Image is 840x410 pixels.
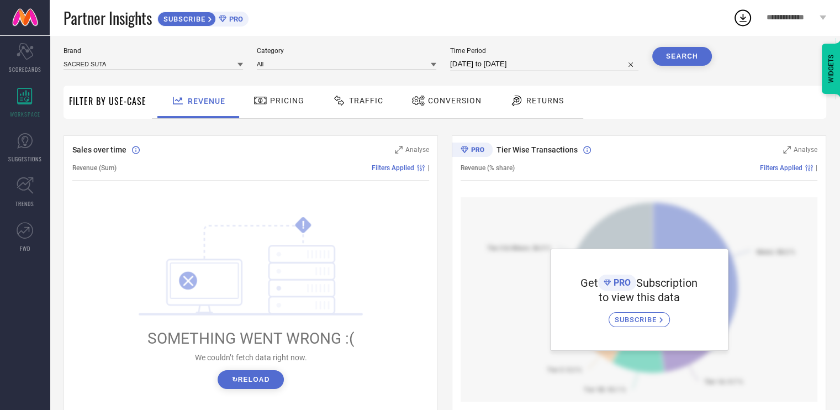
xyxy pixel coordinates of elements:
[195,353,307,362] span: We couldn’t fetch data right now.
[450,47,638,55] span: Time Period
[450,57,638,71] input: Select time period
[64,47,243,55] span: Brand
[611,277,631,288] span: PRO
[496,145,578,154] span: Tier Wise Transactions
[302,219,305,232] tspan: !
[9,65,41,73] span: SCORECARDS
[64,7,152,29] span: Partner Insights
[72,164,117,172] span: Revenue (Sum)
[226,15,243,23] span: PRO
[158,15,208,23] span: SUBSCRIBE
[526,96,564,105] span: Returns
[427,164,429,172] span: |
[636,276,698,290] span: Subscription
[452,143,493,159] div: Premium
[733,8,753,28] div: Open download list
[15,199,34,208] span: TRENDS
[147,329,355,348] span: SOMETHING WENT WRONG :(
[72,145,126,154] span: Sales over time
[218,370,283,389] button: ↻Reload
[783,146,791,154] svg: Zoom
[428,96,482,105] span: Conversion
[372,164,414,172] span: Filters Applied
[599,291,680,304] span: to view this data
[157,9,249,27] a: SUBSCRIBEPRO
[461,164,515,172] span: Revenue (% share)
[257,47,436,55] span: Category
[652,47,712,66] button: Search
[816,164,817,172] span: |
[395,146,403,154] svg: Zoom
[580,276,598,290] span: Get
[349,96,383,105] span: Traffic
[69,94,146,108] span: Filter By Use-Case
[8,155,42,163] span: SUGGESTIONS
[615,316,659,324] span: SUBSCRIBE
[405,146,429,154] span: Analyse
[188,97,225,106] span: Revenue
[794,146,817,154] span: Analyse
[10,110,40,118] span: WORKSPACE
[760,164,802,172] span: Filters Applied
[270,96,304,105] span: Pricing
[609,304,670,327] a: SUBSCRIBE
[20,244,30,253] span: FWD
